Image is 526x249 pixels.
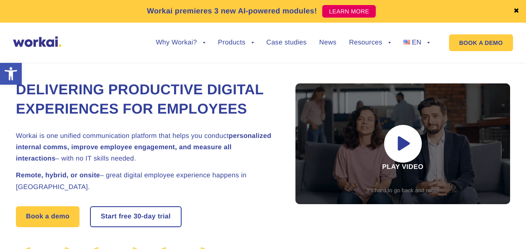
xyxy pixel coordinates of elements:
h2: – great digital employee experience happens in [GEOGRAPHIC_DATA]. [16,170,275,192]
a: BOOK A DEMO [449,34,513,51]
div: Play video [295,83,510,204]
a: Products [218,39,254,46]
h2: Workai is one unified communication platform that helps you conduct – with no IT skills needed. [16,130,275,165]
a: News [319,39,336,46]
a: Why Workai? [156,39,205,46]
p: Workai premieres 3 new AI-powered modules! [147,5,317,17]
span: EN [412,39,421,46]
a: Start free30-daytrial [91,207,181,226]
a: Resources [349,39,390,46]
a: Book a demo [16,206,80,227]
strong: personalized internal comms, improve employee engagement, and measure all interactions [16,132,271,162]
h1: Delivering Productive Digital Experiences for Employees [16,80,275,119]
strong: Remote, hybrid, or onsite [16,172,100,179]
a: ✖ [513,8,519,15]
a: LEARN MORE [322,5,376,18]
a: Case studies [267,39,307,46]
i: 30-day [133,213,156,220]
